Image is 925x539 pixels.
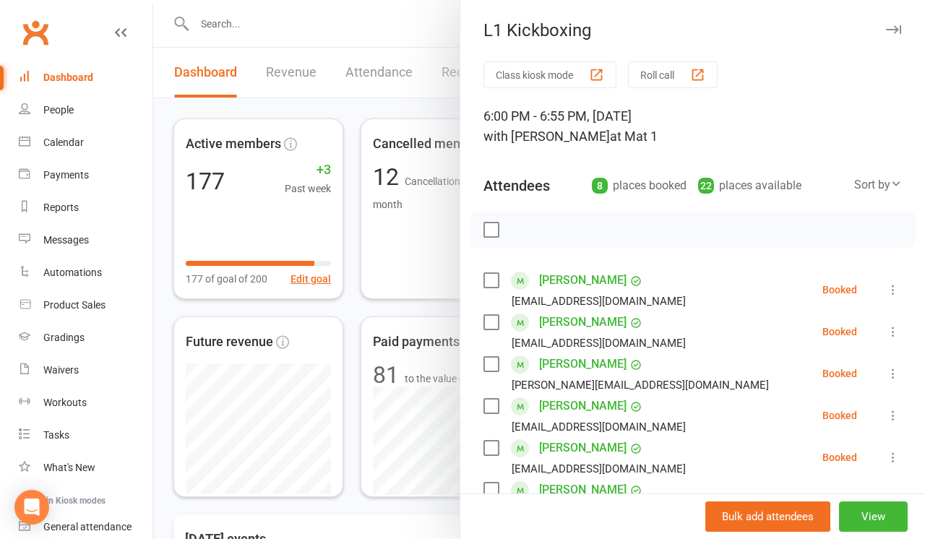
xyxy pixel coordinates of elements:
div: Automations [43,267,102,278]
div: [EMAIL_ADDRESS][DOMAIN_NAME] [512,460,686,478]
a: Product Sales [19,289,152,322]
div: Booked [822,327,857,337]
a: [PERSON_NAME] [539,269,627,292]
div: L1 Kickboxing [460,20,925,40]
div: Booked [822,410,857,421]
div: Booked [822,285,857,295]
div: Attendees [483,176,550,196]
a: [PERSON_NAME] [539,436,627,460]
a: [PERSON_NAME] [539,394,627,418]
a: Dashboard [19,61,152,94]
div: Sort by [854,176,902,194]
div: Product Sales [43,299,106,311]
a: Automations [19,256,152,289]
a: Reports [19,191,152,224]
div: Booked [822,368,857,379]
a: Workouts [19,387,152,419]
button: Roll call [628,61,718,88]
div: Booked [822,452,857,462]
a: Tasks [19,419,152,452]
div: Messages [43,234,89,246]
div: People [43,104,74,116]
div: Workouts [43,397,87,408]
div: [EMAIL_ADDRESS][DOMAIN_NAME] [512,418,686,436]
div: 8 [592,178,608,194]
a: Messages [19,224,152,256]
a: Clubworx [17,14,53,51]
a: People [19,94,152,126]
div: Waivers [43,364,79,376]
a: [PERSON_NAME] [539,478,627,501]
div: [EMAIL_ADDRESS][DOMAIN_NAME] [512,334,686,353]
div: Tasks [43,429,69,441]
span: with [PERSON_NAME] [483,129,610,144]
div: places available [698,176,801,196]
a: [PERSON_NAME] [539,353,627,376]
div: Gradings [43,332,85,343]
div: 22 [698,178,714,194]
div: [PERSON_NAME][EMAIL_ADDRESS][DOMAIN_NAME] [512,376,769,394]
a: Calendar [19,126,152,159]
a: [PERSON_NAME] [539,311,627,334]
div: 6:00 PM - 6:55 PM, [DATE] [483,106,902,147]
a: What's New [19,452,152,484]
button: Class kiosk mode [483,61,616,88]
div: What's New [43,462,95,473]
button: View [839,501,908,532]
div: General attendance [43,521,132,532]
div: Dashboard [43,72,93,83]
div: Open Intercom Messenger [14,490,49,525]
a: Waivers [19,354,152,387]
a: Payments [19,159,152,191]
div: [EMAIL_ADDRESS][DOMAIN_NAME] [512,292,686,311]
div: Calendar [43,137,84,148]
div: Payments [43,169,89,181]
div: Reports [43,202,79,213]
button: Bulk add attendees [705,501,830,532]
a: Gradings [19,322,152,354]
div: places booked [592,176,687,196]
span: at Mat 1 [610,129,658,144]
